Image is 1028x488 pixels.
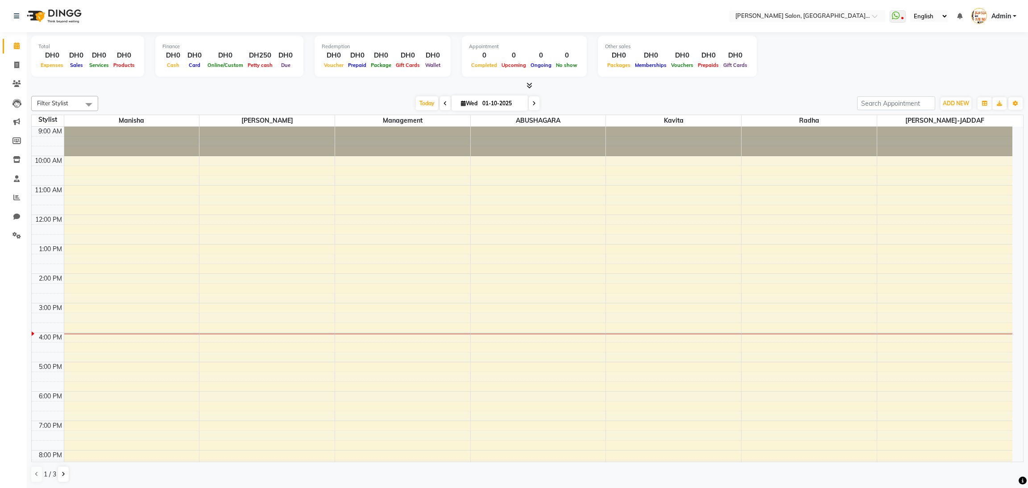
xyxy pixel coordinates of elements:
[68,62,85,68] span: Sales
[346,50,369,61] div: DH0
[205,50,245,61] div: DH0
[37,244,64,254] div: 1:00 PM
[111,50,137,61] div: DH0
[37,333,64,342] div: 4:00 PM
[943,100,969,107] span: ADD NEW
[606,115,741,126] span: Kavita
[554,50,580,61] div: 0
[38,62,66,68] span: Expenses
[38,43,137,50] div: Total
[877,115,1012,126] span: [PERSON_NAME]-JADDAF
[279,62,293,68] span: Due
[66,50,87,61] div: DH0
[480,97,524,110] input: 2025-10-01
[322,62,346,68] span: Voucher
[187,62,203,68] span: Card
[469,62,499,68] span: Completed
[205,62,245,68] span: Online/Custom
[669,62,696,68] span: Vouchers
[605,62,633,68] span: Packages
[184,50,205,61] div: DH0
[633,62,669,68] span: Memberships
[162,50,184,61] div: DH0
[37,362,64,372] div: 5:00 PM
[44,470,56,479] span: 1 / 3
[111,62,137,68] span: Products
[162,43,296,50] div: Finance
[991,12,1011,21] span: Admin
[669,50,696,61] div: DH0
[528,62,554,68] span: Ongoing
[416,96,438,110] span: Today
[245,50,275,61] div: DH250
[37,99,68,107] span: Filter Stylist
[37,451,64,460] div: 8:00 PM
[322,43,444,50] div: Redemption
[469,50,499,61] div: 0
[528,50,554,61] div: 0
[87,50,111,61] div: DH0
[554,62,580,68] span: No show
[633,50,669,61] div: DH0
[394,50,422,61] div: DH0
[394,62,422,68] span: Gift Cards
[605,50,633,61] div: DH0
[37,303,64,313] div: 3:00 PM
[605,43,750,50] div: Other sales
[335,115,470,126] span: Management
[469,43,580,50] div: Appointment
[37,392,64,401] div: 6:00 PM
[499,62,528,68] span: Upcoming
[23,4,84,29] img: logo
[33,156,64,165] div: 10:00 AM
[423,62,443,68] span: Wallet
[37,127,64,136] div: 9:00 AM
[37,274,64,283] div: 2:00 PM
[721,50,750,61] div: DH0
[32,115,64,124] div: Stylist
[64,115,199,126] span: Manisha
[199,115,335,126] span: [PERSON_NAME]
[369,62,394,68] span: Package
[721,62,750,68] span: Gift Cards
[275,50,296,61] div: DH0
[471,115,606,126] span: ABUSHAGARA
[941,97,971,110] button: ADD NEW
[322,50,346,61] div: DH0
[422,50,444,61] div: DH0
[33,215,64,224] div: 12:00 PM
[971,8,987,24] img: Admin
[38,50,66,61] div: DH0
[369,50,394,61] div: DH0
[346,62,369,68] span: Prepaid
[459,100,480,107] span: Wed
[87,62,111,68] span: Services
[742,115,877,126] span: Radha
[165,62,182,68] span: Cash
[696,50,721,61] div: DH0
[499,50,528,61] div: 0
[33,186,64,195] div: 11:00 AM
[857,96,935,110] input: Search Appointment
[696,62,721,68] span: Prepaids
[37,421,64,430] div: 7:00 PM
[245,62,275,68] span: Petty cash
